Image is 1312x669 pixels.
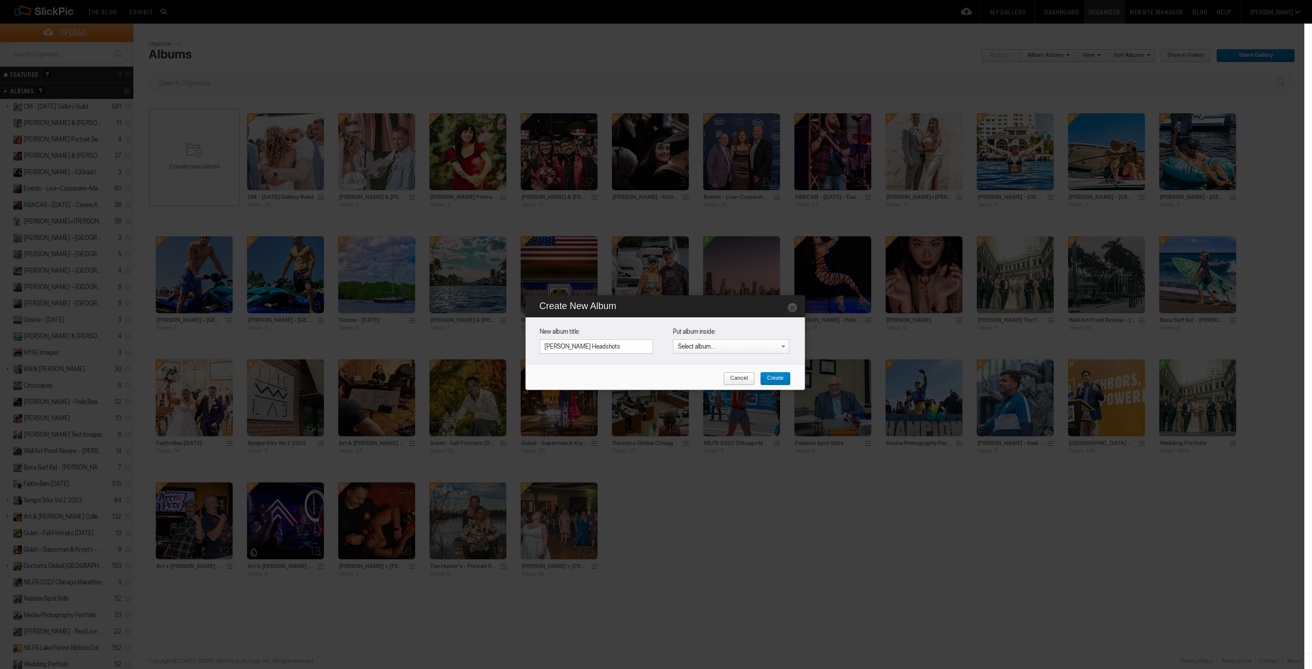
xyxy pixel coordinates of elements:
[673,328,781,339] strong: Put album inside:
[540,328,647,339] strong: New album title:
[787,302,797,312] a: Close
[723,372,748,386] span: Cancel
[678,343,715,350] span: Select album...
[760,372,784,386] span: Create
[723,372,755,386] a: Cancel
[540,294,793,317] h2: Create New Album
